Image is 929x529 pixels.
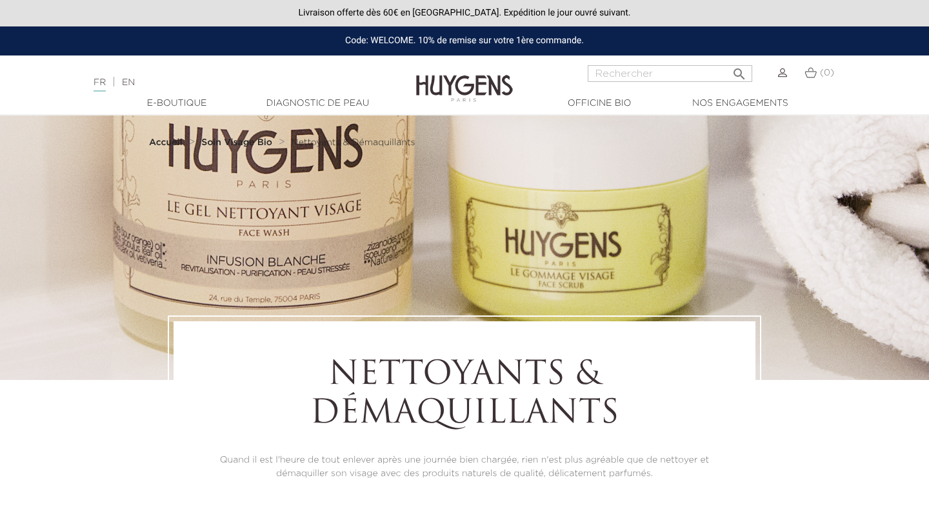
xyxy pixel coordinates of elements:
a: Soin Visage Bio [201,137,275,148]
span: Nettoyants & Démaquillants [292,138,415,147]
a: E-Boutique [112,97,241,110]
a: Accueil [149,137,185,148]
strong: Accueil [149,138,183,147]
button:  [728,61,751,79]
div: | [87,75,377,90]
a: Nettoyants & Démaquillants [292,137,415,148]
a: FR [94,78,106,92]
input: Rechercher [588,65,752,82]
a: EN [122,78,135,87]
a: Nos engagements [675,97,804,110]
h1: Nettoyants & Démaquillants [209,357,720,434]
a: Officine Bio [535,97,664,110]
a: Diagnostic de peau [253,97,382,110]
p: Quand il est l'heure de tout enlever après une journée bien chargée, rien n'est plus agréable que... [209,454,720,481]
img: Huygens [416,54,513,104]
i:  [732,63,747,78]
strong: Soin Visage Bio [201,138,272,147]
span: (0) [820,68,834,77]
